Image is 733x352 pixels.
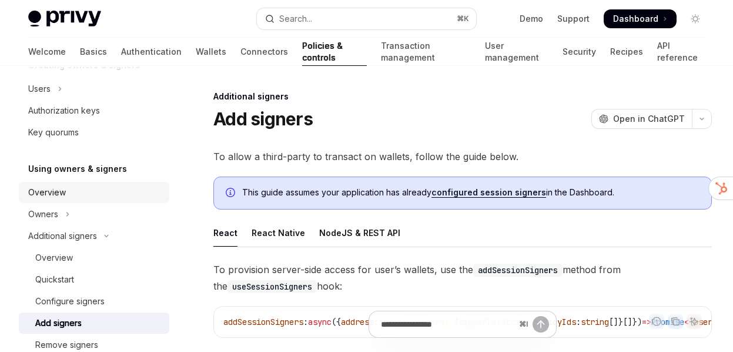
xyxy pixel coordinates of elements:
[213,219,237,247] div: React
[381,311,514,337] input: Ask a question...
[28,162,127,176] h5: Using owners & signers
[557,13,590,25] a: Support
[28,82,51,96] div: Users
[613,113,685,125] span: Open in ChatGPT
[19,313,169,334] a: Add signers
[19,100,169,121] a: Authorization keys
[613,13,658,25] span: Dashboard
[533,316,549,333] button: Send message
[35,251,73,265] div: Overview
[520,13,543,25] a: Demo
[19,204,169,225] button: Toggle Owners section
[28,11,101,27] img: light logo
[657,38,705,66] a: API reference
[485,38,549,66] a: User management
[35,273,74,287] div: Quickstart
[610,38,643,66] a: Recipes
[28,207,58,221] div: Owners
[28,104,100,118] div: Authorization keys
[240,38,288,66] a: Connectors
[431,187,546,198] a: configured session signers
[226,188,237,200] svg: Info
[80,38,107,66] a: Basics
[686,9,705,28] button: Toggle dark mode
[279,12,312,26] div: Search...
[242,187,699,198] span: This guide assumes your application has already in the Dashboard.
[591,109,692,129] button: Open in ChatGPT
[473,264,563,277] code: addSessionSigners
[302,38,367,66] a: Policies & controls
[213,91,712,102] div: Additional signers
[28,125,79,140] div: Key quorums
[28,38,66,66] a: Welcome
[19,269,169,290] a: Quickstart
[319,219,400,247] div: NodeJS & REST API
[19,78,169,99] button: Toggle Users section
[28,185,66,200] div: Overview
[252,219,305,247] div: React Native
[35,316,82,330] div: Add signers
[28,229,97,243] div: Additional signers
[121,38,182,66] a: Authentication
[19,122,169,143] a: Key quorums
[457,14,469,24] span: ⌘ K
[19,182,169,203] a: Overview
[213,148,712,165] span: To allow a third-party to transact on wallets, follow the guide below.
[19,291,169,312] a: Configure signers
[35,338,98,352] div: Remove signers
[19,225,169,247] button: Toggle Additional signers section
[227,280,317,293] code: useSessionSigners
[213,261,712,294] span: To provision server-side access for user’s wallets, use the method from the hook:
[381,38,471,66] a: Transaction management
[35,294,105,308] div: Configure signers
[19,247,169,268] a: Overview
[196,38,226,66] a: Wallets
[213,108,313,129] h1: Add signers
[563,38,596,66] a: Security
[604,9,677,28] a: Dashboard
[257,8,476,29] button: Open search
